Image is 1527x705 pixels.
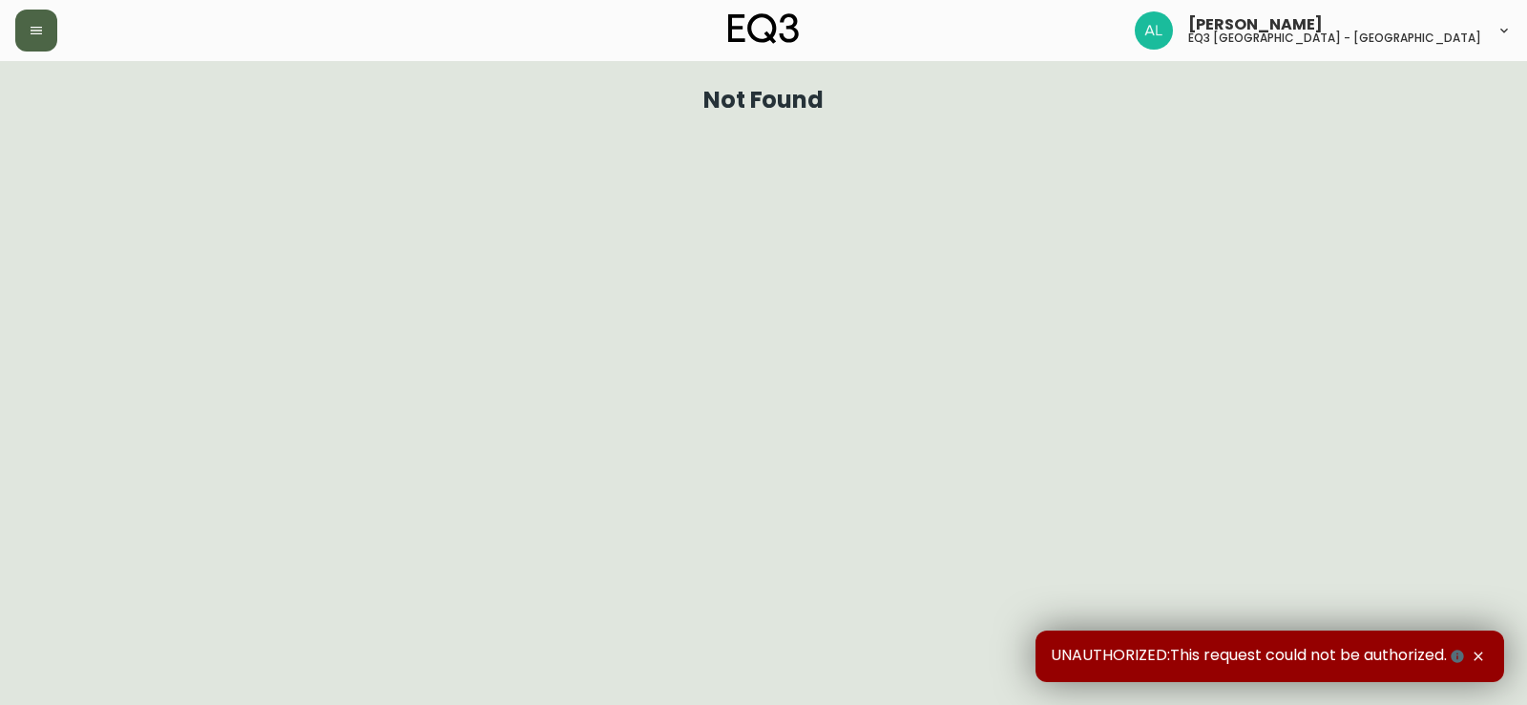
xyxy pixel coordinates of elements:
[1135,11,1173,50] img: 1c2a8670a0b342a1deb410e06288c649
[1188,32,1481,44] h5: eq3 [GEOGRAPHIC_DATA] - [GEOGRAPHIC_DATA]
[728,13,799,44] img: logo
[1051,646,1468,667] span: UNAUTHORIZED:This request could not be authorized.
[703,92,825,109] h1: Not Found
[1188,17,1323,32] span: [PERSON_NAME]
